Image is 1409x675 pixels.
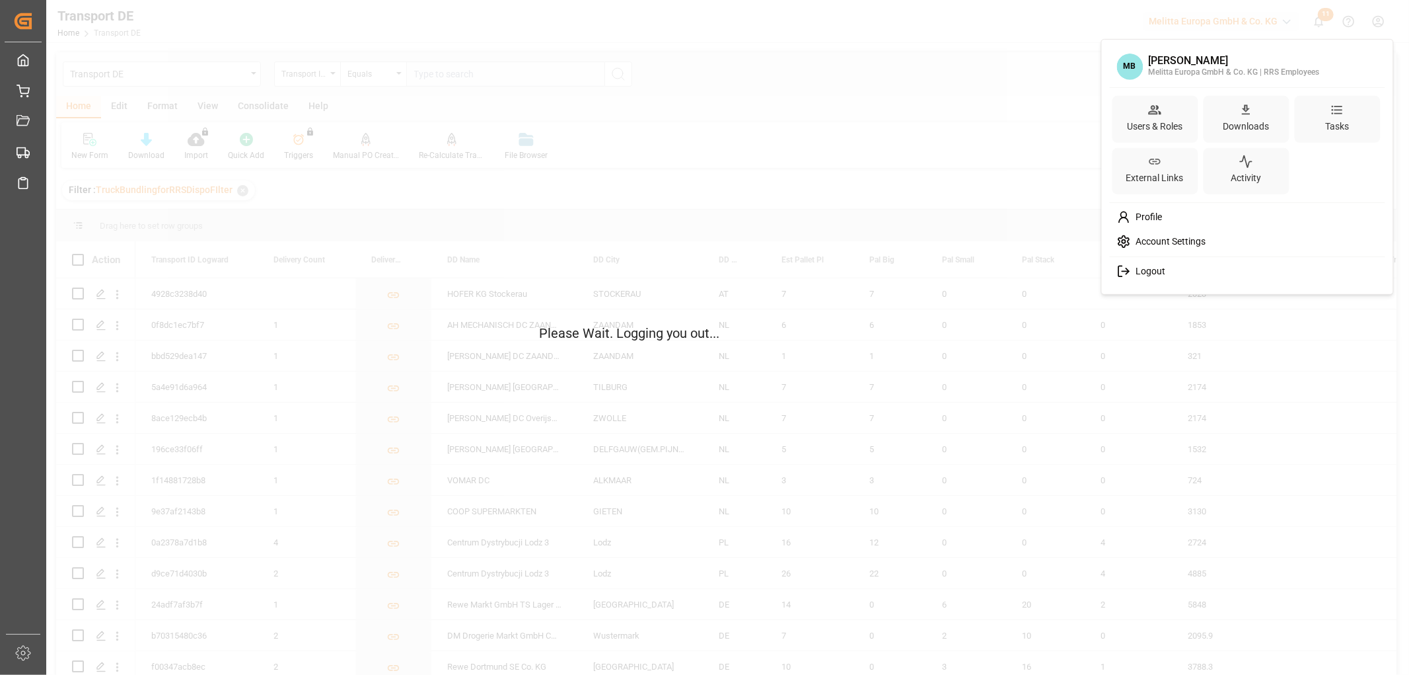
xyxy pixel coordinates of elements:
[1322,116,1352,136] div: Tasks
[1148,67,1319,79] div: Melitta Europa GmbH & Co. KG | RRS Employees
[1124,116,1185,136] div: Users & Roles
[1124,169,1186,188] div: External Links
[1148,55,1319,67] div: [PERSON_NAME]
[1220,116,1272,136] div: Downloads
[1228,169,1264,188] div: Activity
[540,323,870,343] p: Please Wait. Logging you out...
[1130,236,1206,248] span: Account Settings
[1116,54,1143,80] span: MB
[1130,212,1162,223] span: Profile
[1130,266,1165,278] span: Logout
